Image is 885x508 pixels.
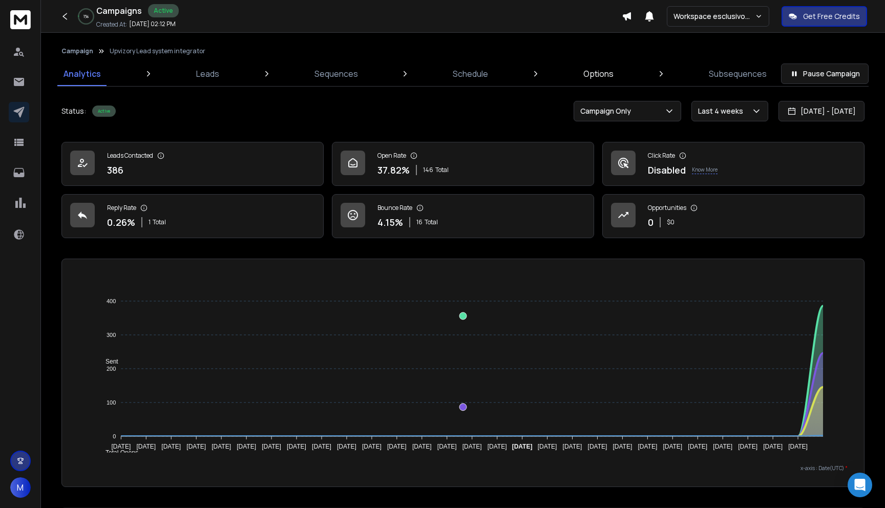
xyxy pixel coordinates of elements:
div: Active [92,105,116,117]
a: Subsequences [703,61,773,86]
tspan: 400 [107,298,116,304]
tspan: [DATE] [262,443,281,450]
tspan: 200 [107,366,116,372]
p: Open Rate [377,152,406,160]
a: Sequences [308,61,364,86]
p: 386 [107,163,123,177]
p: Opportunities [648,204,686,212]
tspan: 300 [107,332,116,338]
tspan: [DATE] [713,443,733,450]
p: 4.15 % [377,215,403,229]
div: Open Intercom Messenger [848,473,872,497]
tspan: [DATE] [663,443,683,450]
p: Leads Contacted [107,152,153,160]
tspan: [DATE] [237,443,256,450]
tspan: [DATE] [688,443,708,450]
tspan: [DATE] [212,443,231,450]
p: Disabled [648,163,686,177]
button: Campaign [61,47,93,55]
p: Workspace esclusivo upvizory [673,11,755,22]
tspan: [DATE] [613,443,633,450]
tspan: [DATE] [412,443,432,450]
tspan: [DATE] [161,443,181,450]
span: Total [425,218,438,226]
p: 0.26 % [107,215,135,229]
span: 146 [423,166,433,174]
p: 0 [648,215,654,229]
tspan: 100 [107,399,116,406]
a: Opportunities0$0 [602,194,865,238]
button: [DATE] - [DATE] [778,101,865,121]
a: Schedule [447,61,494,86]
p: Reply Rate [107,204,136,212]
tspan: [DATE] [488,443,507,450]
span: Total [435,166,449,174]
tspan: [DATE] [287,443,306,450]
a: Options [577,61,620,86]
tspan: [DATE] [764,443,783,450]
h1: Campaigns [96,5,142,17]
a: Bounce Rate4.15%16Total [332,194,594,238]
a: Leads [190,61,225,86]
p: 1 % [83,13,89,19]
tspan: [DATE] [789,443,808,450]
span: 1 [149,218,151,226]
button: M [10,477,31,498]
span: Sent [98,358,118,365]
p: $ 0 [667,218,675,226]
p: Schedule [453,68,488,80]
tspan: [DATE] [638,443,658,450]
a: Analytics [57,61,107,86]
tspan: [DATE] [136,443,156,450]
p: Subsequences [709,68,767,80]
p: Last 4 weeks [698,106,747,116]
tspan: [DATE] [563,443,582,450]
tspan: 0 [113,433,116,439]
tspan: [DATE] [387,443,407,450]
button: Pause Campaign [781,63,869,84]
p: Bounce Rate [377,204,412,212]
a: Leads Contacted386 [61,142,324,186]
a: Reply Rate0.26%1Total [61,194,324,238]
p: Created At: [96,20,127,29]
p: Options [583,68,614,80]
tspan: [DATE] [462,443,482,450]
tspan: [DATE] [739,443,758,450]
p: 37.82 % [377,163,410,177]
p: Click Rate [648,152,675,160]
tspan: [DATE] [512,443,533,450]
a: Open Rate37.82%146Total [332,142,594,186]
p: Analytics [64,68,101,80]
tspan: [DATE] [538,443,557,450]
span: 16 [416,218,423,226]
button: Get Free Credits [782,6,867,27]
span: Total Opens [98,449,138,456]
a: Click RateDisabledKnow More [602,142,865,186]
p: Get Free Credits [803,11,860,22]
tspan: [DATE] [362,443,382,450]
tspan: [DATE] [111,443,131,450]
p: Campaign Only [580,106,635,116]
tspan: [DATE] [588,443,607,450]
p: Leads [196,68,219,80]
tspan: [DATE] [186,443,206,450]
span: Total [153,218,166,226]
p: x-axis : Date(UTC) [78,464,848,472]
p: Know More [692,166,718,174]
p: Upvizory Lead system integrator [110,47,205,55]
tspan: [DATE] [337,443,356,450]
div: Active [148,4,179,17]
p: [DATE] 02:12 PM [129,20,176,28]
tspan: [DATE] [312,443,331,450]
tspan: [DATE] [437,443,457,450]
p: Sequences [314,68,358,80]
p: Status: [61,106,86,116]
